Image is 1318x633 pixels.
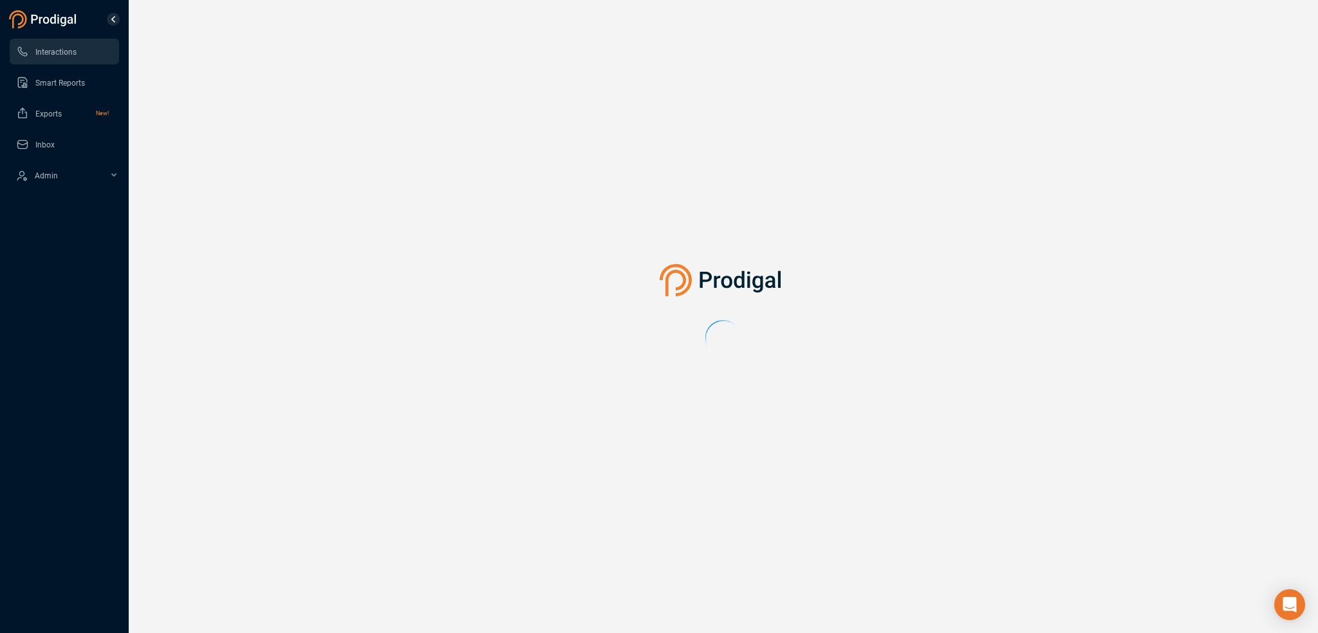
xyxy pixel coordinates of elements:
[660,264,788,296] img: prodigal-logo
[96,100,109,126] span: New!
[16,70,109,95] a: Smart Reports
[35,171,58,180] span: Admin
[1274,589,1305,620] div: Open Intercom Messenger
[16,39,109,64] a: Interactions
[10,131,119,157] li: Inbox
[35,109,62,118] span: Exports
[10,100,119,126] li: Exports
[16,131,109,157] a: Inbox
[35,140,55,149] span: Inbox
[35,48,77,57] span: Interactions
[16,100,109,126] a: ExportsNew!
[10,39,119,64] li: Interactions
[35,79,85,88] span: Smart Reports
[9,10,80,28] img: prodigal-logo
[10,70,119,95] li: Smart Reports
